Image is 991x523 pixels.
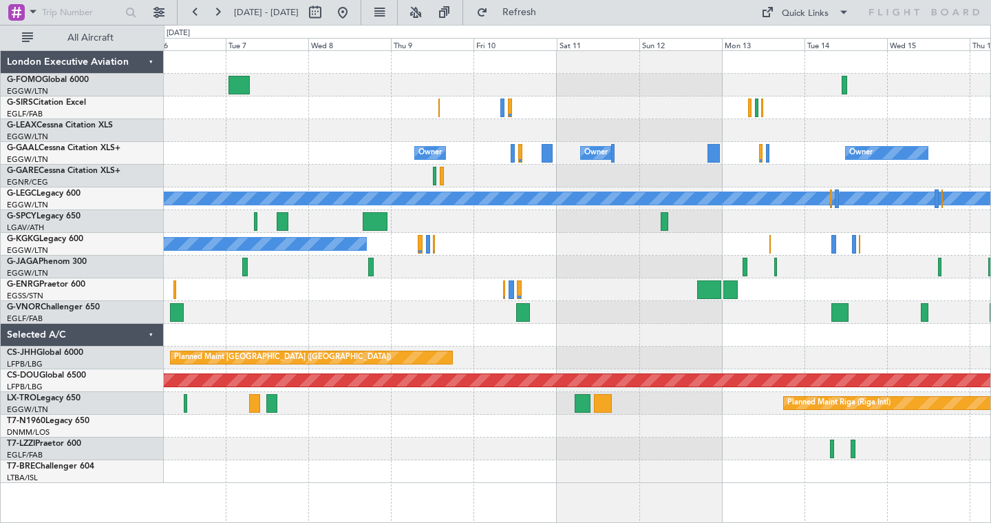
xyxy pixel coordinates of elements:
[7,200,48,210] a: EGGW/LTN
[7,394,81,402] a: LX-TROLegacy 650
[473,38,556,50] div: Fri 10
[167,28,190,39] div: [DATE]
[754,1,856,23] button: Quick Links
[849,143,873,163] div: Owner
[7,462,94,471] a: T7-BREChallenger 604
[7,109,43,119] a: EGLF/FAB
[639,38,722,50] div: Sun 12
[7,86,48,96] a: EGGW/LTN
[7,349,36,357] span: CS-JHH
[7,76,89,84] a: G-FOMOGlobal 6000
[15,27,149,49] button: All Aircraft
[234,6,299,19] span: [DATE] - [DATE]
[7,303,41,311] span: G-VNOR
[7,280,39,289] span: G-ENRG
[36,33,145,43] span: All Aircraft
[787,393,891,413] div: Planned Maint Riga (Riga Intl)
[7,349,83,357] a: CS-JHHGlobal 6000
[42,2,121,23] input: Trip Number
[584,143,608,163] div: Owner
[804,38,887,50] div: Tue 14
[7,258,39,266] span: G-JAGA
[7,99,33,107] span: G-SIRS
[7,417,89,425] a: T7-N1960Legacy 650
[7,371,86,380] a: CS-DOUGlobal 6500
[7,189,36,198] span: G-LEGC
[7,382,43,392] a: LFPB/LBG
[7,291,43,301] a: EGSS/STN
[7,473,38,483] a: LTBA/ISL
[7,258,87,266] a: G-JAGAPhenom 300
[7,462,35,471] span: T7-BRE
[7,268,48,278] a: EGGW/LTN
[7,167,120,175] a: G-GARECessna Citation XLS+
[174,347,391,368] div: Planned Maint [GEOGRAPHIC_DATA] ([GEOGRAPHIC_DATA])
[782,7,829,21] div: Quick Links
[7,359,43,369] a: LFPB/LBG
[226,38,308,50] div: Tue 7
[143,38,226,50] div: Mon 6
[7,177,48,187] a: EGNR/CEG
[7,371,39,380] span: CS-DOU
[557,38,639,50] div: Sat 11
[7,417,45,425] span: T7-N1960
[722,38,804,50] div: Mon 13
[470,1,553,23] button: Refresh
[418,143,442,163] div: Owner
[887,38,970,50] div: Wed 15
[7,450,43,460] a: EGLF/FAB
[7,440,81,448] a: T7-LZZIPraetor 600
[7,144,120,152] a: G-GAALCessna Citation XLS+
[7,235,83,243] a: G-KGKGLegacy 600
[7,212,81,221] a: G-SPCYLegacy 650
[391,38,473,50] div: Thu 9
[7,440,35,448] span: T7-LZZI
[7,245,48,256] a: EGGW/LTN
[7,189,81,198] a: G-LEGCLegacy 600
[7,235,39,243] span: G-KGKG
[7,76,42,84] span: G-FOMO
[7,132,48,142] a: EGGW/LTN
[7,427,50,438] a: DNMM/LOS
[491,8,548,17] span: Refresh
[7,280,85,289] a: G-ENRGPraetor 600
[7,303,100,311] a: G-VNORChallenger 650
[7,121,113,130] a: G-LEAXCessna Citation XLS
[7,212,36,221] span: G-SPCY
[7,167,39,175] span: G-GARE
[7,223,44,233] a: LGAV/ATH
[7,404,48,415] a: EGGW/LTN
[7,154,48,165] a: EGGW/LTN
[7,99,86,107] a: G-SIRSCitation Excel
[7,121,36,130] span: G-LEAX
[308,38,391,50] div: Wed 8
[7,144,39,152] span: G-GAAL
[7,394,36,402] span: LX-TRO
[7,314,43,324] a: EGLF/FAB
